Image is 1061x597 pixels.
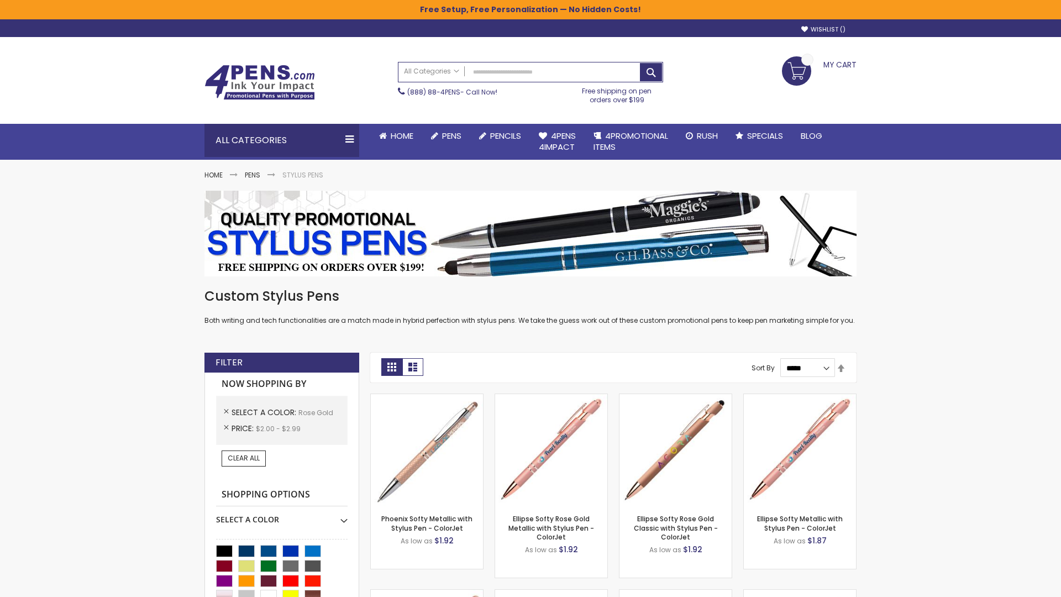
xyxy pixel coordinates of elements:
[559,544,578,555] span: $1.92
[585,124,677,160] a: 4PROMOTIONALITEMS
[401,536,433,546] span: As low as
[407,87,497,97] span: - Call Now!
[619,394,732,403] a: Ellipse Softy Rose Gold Classic with Stylus Pen - ColorJet-Rose Gold
[216,373,348,396] strong: Now Shopping by
[470,124,530,148] a: Pencils
[649,545,681,554] span: As low as
[371,394,483,506] img: Phoenix Softy Metallic with Stylus Pen - ColorJet-Rose gold
[216,506,348,525] div: Select A Color
[204,287,857,305] h1: Custom Stylus Pens
[727,124,792,148] a: Specials
[404,67,459,76] span: All Categories
[298,408,333,417] span: Rose Gold
[407,87,460,97] a: (888) 88-4PENS
[495,394,607,506] img: Ellipse Softy Rose Gold Metallic with Stylus Pen - ColorJet-Rose Gold
[530,124,585,160] a: 4Pens4impact
[282,170,323,180] strong: Stylus Pens
[204,191,857,276] img: Stylus Pens
[539,130,576,153] span: 4Pens 4impact
[245,170,260,180] a: Pens
[752,363,775,373] label: Sort By
[381,514,472,532] a: Phoenix Softy Metallic with Stylus Pen - ColorJet
[232,407,298,418] span: Select A Color
[697,130,718,142] span: Rush
[228,453,260,463] span: Clear All
[391,130,413,142] span: Home
[757,514,843,532] a: Ellipse Softy Metallic with Stylus Pen - ColorJet
[216,357,243,369] strong: Filter
[371,394,483,403] a: Phoenix Softy Metallic with Stylus Pen - ColorJet-Rose gold
[792,124,831,148] a: Blog
[619,394,732,506] img: Ellipse Softy Rose Gold Classic with Stylus Pen - ColorJet-Rose Gold
[495,394,607,403] a: Ellipse Softy Rose Gold Metallic with Stylus Pen - ColorJet-Rose Gold
[801,25,845,34] a: Wishlist
[744,394,856,506] img: Ellipse Softy Metallic with Stylus Pen - ColorJet-Rose Gold
[774,536,806,546] span: As low as
[747,130,783,142] span: Specials
[508,514,594,541] a: Ellipse Softy Rose Gold Metallic with Stylus Pen - ColorJet
[683,544,702,555] span: $1.92
[525,545,557,554] span: As low as
[434,535,454,546] span: $1.92
[256,424,301,433] span: $2.00 - $2.99
[204,287,857,326] div: Both writing and tech functionalities are a match made in hybrid perfection with stylus pens. We ...
[204,65,315,100] img: 4Pens Custom Pens and Promotional Products
[442,130,461,142] span: Pens
[593,130,668,153] span: 4PROMOTIONAL ITEMS
[222,451,266,466] a: Clear All
[571,82,664,104] div: Free shipping on pen orders over $199
[422,124,470,148] a: Pens
[634,514,718,541] a: Ellipse Softy Rose Gold Classic with Stylus Pen - ColorJet
[232,423,256,434] span: Price
[490,130,521,142] span: Pencils
[807,535,827,546] span: $1.87
[677,124,727,148] a: Rush
[370,124,422,148] a: Home
[381,358,402,376] strong: Grid
[216,483,348,507] strong: Shopping Options
[204,170,223,180] a: Home
[204,124,359,157] div: All Categories
[398,62,465,81] a: All Categories
[801,130,822,142] span: Blog
[744,394,856,403] a: Ellipse Softy Metallic with Stylus Pen - ColorJet-Rose Gold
